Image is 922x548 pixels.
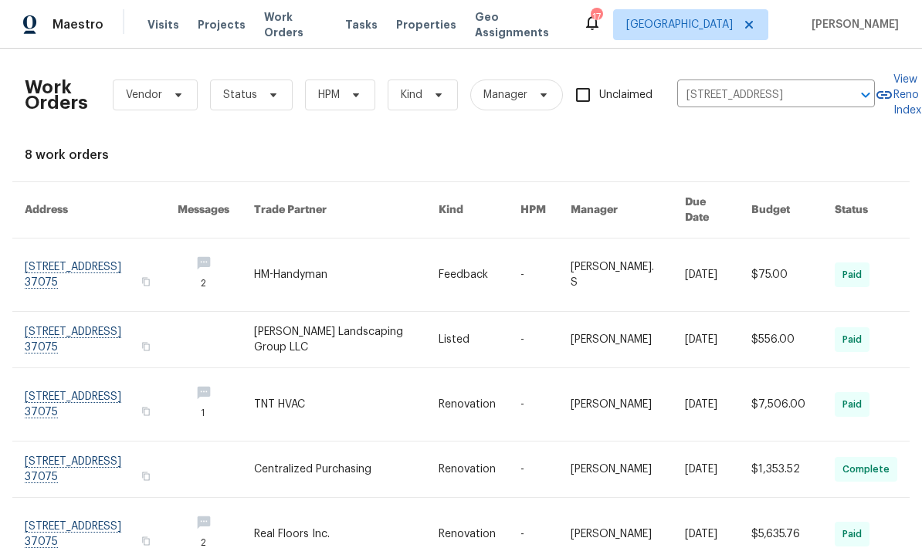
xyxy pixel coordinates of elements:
th: Address [12,182,165,238]
td: Centralized Purchasing [242,441,426,498]
span: HPM [318,87,340,103]
th: Budget [739,182,822,238]
span: Unclaimed [599,87,653,103]
td: - [508,238,558,312]
span: Visits [147,17,179,32]
span: [PERSON_NAME] [805,17,899,32]
td: [PERSON_NAME] [558,368,673,441]
div: 17 [591,9,602,25]
h2: Work Orders [25,79,88,110]
th: Kind [426,182,508,238]
span: [GEOGRAPHIC_DATA] [626,17,733,32]
td: TNT HVAC [242,368,426,441]
span: Maestro [53,17,103,32]
button: Copy Address [139,404,153,418]
td: Renovation [426,441,508,498]
td: [PERSON_NAME] [558,312,673,368]
td: Renovation [426,368,508,441]
td: Listed [426,312,508,368]
button: Copy Address [139,534,153,548]
td: HM-Handyman [242,238,426,312]
th: Trade Partner [242,182,426,238]
td: - [508,368,558,441]
button: Copy Address [139,275,153,289]
th: Due Date [673,182,739,238]
span: Work Orders [264,9,327,40]
span: Projects [198,17,246,32]
span: Properties [396,17,456,32]
td: [PERSON_NAME] Landscaping Group LLC [242,312,426,368]
td: [PERSON_NAME] [558,441,673,498]
span: Vendor [126,87,162,103]
span: Kind [401,87,422,103]
td: Feedback [426,238,508,312]
td: [PERSON_NAME]. S [558,238,673,312]
span: Status [223,87,257,103]
th: Manager [558,182,673,238]
td: - [508,312,558,368]
button: Copy Address [139,469,153,483]
span: Tasks [345,19,378,30]
th: Messages [165,182,242,238]
span: Manager [483,87,527,103]
th: Status [822,182,910,238]
button: Open [855,84,876,106]
a: View Reno Index [875,72,921,118]
input: Enter in an address [677,83,832,107]
td: - [508,441,558,498]
span: Geo Assignments [475,9,564,40]
th: HPM [508,182,558,238]
div: 8 work orders [25,147,897,163]
button: Copy Address [139,340,153,353]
